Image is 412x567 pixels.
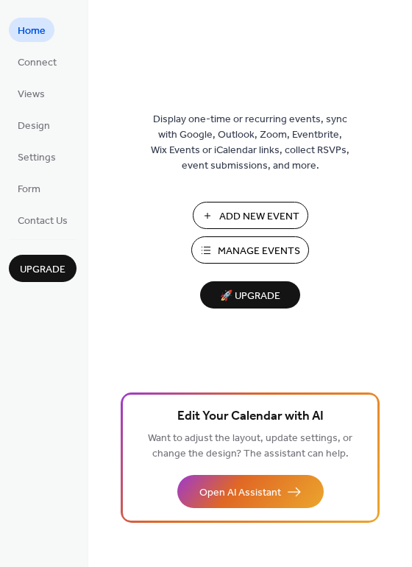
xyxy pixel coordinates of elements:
[9,144,65,169] a: Settings
[9,113,59,137] a: Design
[199,485,281,501] span: Open AI Assistant
[219,209,299,225] span: Add New Event
[148,429,352,464] span: Want to adjust the layout, update settings, or change the design? The assistant can help.
[9,18,54,42] a: Home
[18,87,45,102] span: Views
[177,475,324,508] button: Open AI Assistant
[151,112,349,174] span: Display one-time or recurring events, sync with Google, Outlook, Zoom, Eventbrite, Wix Events or ...
[218,244,300,259] span: Manage Events
[9,81,54,105] a: Views
[18,55,57,71] span: Connect
[209,286,291,306] span: 🚀 Upgrade
[9,208,77,232] a: Contact Us
[177,406,324,427] span: Edit Your Calendar with AI
[18,182,40,197] span: Form
[200,281,300,309] button: 🚀 Upgrade
[18,119,50,134] span: Design
[9,176,49,200] a: Form
[9,255,77,282] button: Upgrade
[9,49,65,74] a: Connect
[193,202,308,229] button: Add New Event
[20,262,65,278] span: Upgrade
[18,150,56,166] span: Settings
[18,24,46,39] span: Home
[18,214,68,229] span: Contact Us
[191,236,309,264] button: Manage Events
